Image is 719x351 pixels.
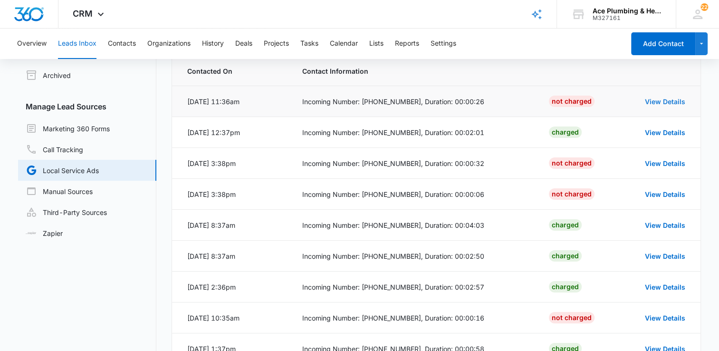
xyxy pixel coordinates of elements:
[187,66,279,76] span: Contacted On
[302,313,526,323] div: Incoming Number: [PHONE_NUMBER], Duration: 00:00:16
[202,29,224,59] button: History
[187,313,240,323] div: [DATE] 10:35am
[549,157,594,169] div: Not Charged
[700,3,708,11] span: 22
[645,221,685,229] a: View Details
[645,190,685,198] a: View Details
[187,251,235,261] div: [DATE] 8:37am
[108,29,136,59] button: Contacts
[700,3,708,11] div: notifications count
[645,283,685,291] a: View Details
[58,29,96,59] button: Leads Inbox
[302,66,526,76] span: Contact Information
[645,97,685,106] a: View Details
[264,29,289,59] button: Projects
[73,9,93,19] span: CRM
[26,206,107,218] a: Third-Party Sources
[549,312,594,323] div: Not Charged
[18,101,156,112] h3: Manage Lead Sources
[549,127,582,138] div: Charged
[645,252,685,260] a: View Details
[645,128,685,136] a: View Details
[235,29,252,59] button: Deals
[302,158,526,168] div: Incoming Number: [PHONE_NUMBER], Duration: 00:00:32
[26,144,83,155] a: Call Tracking
[17,29,47,59] button: Overview
[631,32,695,55] button: Add Contact
[302,97,526,107] div: Incoming Number: [PHONE_NUMBER], Duration: 00:00:26
[330,29,358,59] button: Calendar
[187,127,240,137] div: [DATE] 12:37pm
[645,314,685,322] a: View Details
[302,189,526,199] div: Incoming Number: [PHONE_NUMBER], Duration: 00:00:06
[187,220,235,230] div: [DATE] 8:37am
[147,29,191,59] button: Organizations
[187,97,240,107] div: [DATE] 11:36am
[187,189,236,199] div: [DATE] 3:38pm
[395,29,419,59] button: Reports
[187,282,236,292] div: [DATE] 2:36pm
[26,69,71,81] a: Archived
[549,250,582,262] div: Charged
[26,123,110,134] a: Marketing 360 Forms
[26,228,63,238] a: Zapier
[26,165,99,176] a: Local Service Ads
[593,7,662,15] div: account name
[302,282,526,292] div: Incoming Number: [PHONE_NUMBER], Duration: 00:02:57
[369,29,383,59] button: Lists
[549,188,594,200] div: Not Charged
[302,220,526,230] div: Incoming Number: [PHONE_NUMBER], Duration: 00:04:03
[593,15,662,21] div: account id
[26,185,93,197] a: Manual Sources
[549,281,582,292] div: Charged
[549,219,582,231] div: Charged
[300,29,318,59] button: Tasks
[549,96,594,107] div: Not Charged
[302,251,526,261] div: Incoming Number: [PHONE_NUMBER], Duration: 00:02:50
[187,158,236,168] div: [DATE] 3:38pm
[302,127,526,137] div: Incoming Number: [PHONE_NUMBER], Duration: 00:02:01
[431,29,456,59] button: Settings
[26,49,84,60] a: Leads58
[645,159,685,167] a: View Details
